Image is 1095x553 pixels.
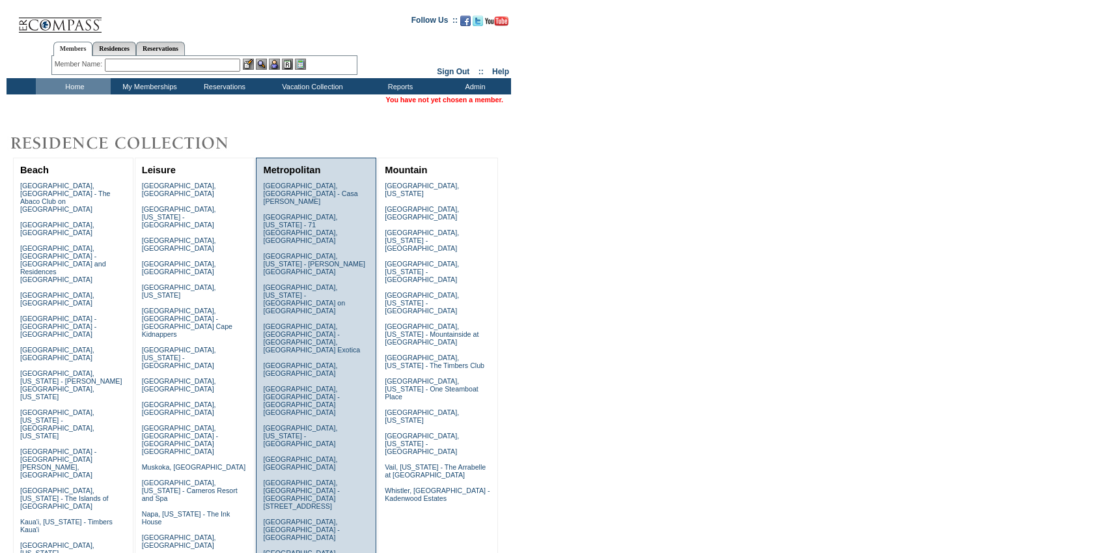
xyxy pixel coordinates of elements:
a: Leisure [142,165,176,175]
img: b_calculator.gif [295,59,306,70]
a: [GEOGRAPHIC_DATA], [GEOGRAPHIC_DATA] - [GEOGRAPHIC_DATA] Cape Kidnappers [142,307,232,338]
td: Admin [436,78,511,94]
img: b_edit.gif [243,59,254,70]
a: [GEOGRAPHIC_DATA], [GEOGRAPHIC_DATA] [20,346,94,362]
a: [GEOGRAPHIC_DATA], [US_STATE] - 71 [GEOGRAPHIC_DATA], [GEOGRAPHIC_DATA] [263,213,337,244]
a: [GEOGRAPHIC_DATA], [US_STATE] - The Timbers Club [385,354,484,369]
img: Become our fan on Facebook [460,16,471,26]
a: [GEOGRAPHIC_DATA], [GEOGRAPHIC_DATA] [20,221,94,236]
td: Vacation Collection [260,78,361,94]
a: Mountain [385,165,427,175]
a: [GEOGRAPHIC_DATA], [GEOGRAPHIC_DATA] [263,455,337,471]
a: [GEOGRAPHIC_DATA], [GEOGRAPHIC_DATA] [142,236,216,252]
a: [GEOGRAPHIC_DATA], [US_STATE] - [GEOGRAPHIC_DATA] [385,260,459,283]
img: Destinations by Exclusive Resorts [7,130,260,156]
a: [GEOGRAPHIC_DATA], [US_STATE] - [GEOGRAPHIC_DATA], [US_STATE] [20,408,94,440]
a: [GEOGRAPHIC_DATA], [US_STATE] - [PERSON_NAME][GEOGRAPHIC_DATA] [263,252,365,276]
a: [GEOGRAPHIC_DATA] - [GEOGRAPHIC_DATA] - [GEOGRAPHIC_DATA] [20,315,96,338]
a: [GEOGRAPHIC_DATA], [GEOGRAPHIC_DATA] - Casa [PERSON_NAME] [263,182,357,205]
a: Subscribe to our YouTube Channel [485,20,508,27]
a: [GEOGRAPHIC_DATA], [US_STATE] - [PERSON_NAME][GEOGRAPHIC_DATA], [US_STATE] [20,369,122,401]
a: [GEOGRAPHIC_DATA], [US_STATE] - One Steamboat Place [385,377,478,401]
a: Sign Out [437,67,469,76]
a: Become our fan on Facebook [460,20,471,27]
a: [GEOGRAPHIC_DATA], [GEOGRAPHIC_DATA] [20,291,94,307]
img: Compass Home [18,7,102,33]
a: [GEOGRAPHIC_DATA], [US_STATE] - Carneros Resort and Spa [142,479,238,502]
img: View [256,59,267,70]
a: [GEOGRAPHIC_DATA], [GEOGRAPHIC_DATA] [142,377,216,393]
a: [GEOGRAPHIC_DATA], [US_STATE] - Mountainside at [GEOGRAPHIC_DATA] [385,322,478,346]
a: Vail, [US_STATE] - The Arrabelle at [GEOGRAPHIC_DATA] [385,463,486,479]
a: [GEOGRAPHIC_DATA], [GEOGRAPHIC_DATA] - [GEOGRAPHIC_DATA] [263,518,339,541]
img: Subscribe to our YouTube Channel [485,16,508,26]
a: Follow us on Twitter [473,20,483,27]
a: Residences [92,42,136,55]
a: [GEOGRAPHIC_DATA], [US_STATE] [385,408,459,424]
a: [GEOGRAPHIC_DATA], [GEOGRAPHIC_DATA] - [GEOGRAPHIC_DATA][STREET_ADDRESS] [263,479,339,510]
a: [GEOGRAPHIC_DATA], [GEOGRAPHIC_DATA] - [GEOGRAPHIC_DATA] [GEOGRAPHIC_DATA] [142,424,218,455]
a: Beach [20,165,49,175]
a: [GEOGRAPHIC_DATA], [GEOGRAPHIC_DATA] [142,182,216,197]
img: Reservations [282,59,293,70]
a: [GEOGRAPHIC_DATA], [GEOGRAPHIC_DATA] [263,362,337,377]
a: Metropolitan [263,165,320,175]
td: Reservations [186,78,260,94]
a: [GEOGRAPHIC_DATA], [US_STATE] - [GEOGRAPHIC_DATA] [263,424,337,447]
a: Muskoka, [GEOGRAPHIC_DATA] [142,463,245,471]
a: [GEOGRAPHIC_DATA], [US_STATE] - [GEOGRAPHIC_DATA] [385,229,459,252]
a: [GEOGRAPHIC_DATA], [US_STATE] [385,182,459,197]
a: [GEOGRAPHIC_DATA], [US_STATE] [142,283,216,299]
a: Napa, [US_STATE] - The Ink House [142,510,230,526]
a: [GEOGRAPHIC_DATA], [US_STATE] - [GEOGRAPHIC_DATA] [385,432,459,455]
td: Reports [361,78,436,94]
a: [GEOGRAPHIC_DATA], [GEOGRAPHIC_DATA] [142,401,216,416]
img: Impersonate [269,59,280,70]
a: Reservations [136,42,185,55]
span: You have not yet chosen a member. [386,96,503,104]
a: [GEOGRAPHIC_DATA], [GEOGRAPHIC_DATA] - [GEOGRAPHIC_DATA] [GEOGRAPHIC_DATA] [263,385,339,416]
img: Follow us on Twitter [473,16,483,26]
a: Help [492,67,509,76]
td: Follow Us :: [411,14,458,30]
td: My Memberships [111,78,186,94]
td: Home [36,78,111,94]
a: [GEOGRAPHIC_DATA], [GEOGRAPHIC_DATA] [142,260,216,276]
a: [GEOGRAPHIC_DATA], [US_STATE] - The Islands of [GEOGRAPHIC_DATA] [20,487,109,510]
a: [GEOGRAPHIC_DATA], [GEOGRAPHIC_DATA] - The Abaco Club on [GEOGRAPHIC_DATA] [20,182,111,213]
span: :: [478,67,484,76]
a: [GEOGRAPHIC_DATA], [GEOGRAPHIC_DATA] [385,205,459,221]
div: Member Name: [55,59,105,70]
a: Kaua'i, [US_STATE] - Timbers Kaua'i [20,518,113,533]
a: [GEOGRAPHIC_DATA], [US_STATE] - [GEOGRAPHIC_DATA] [385,291,459,315]
a: Members [53,42,93,56]
a: [GEOGRAPHIC_DATA] - [GEOGRAPHIC_DATA][PERSON_NAME], [GEOGRAPHIC_DATA] [20,447,96,479]
a: Whistler, [GEOGRAPHIC_DATA] - Kadenwood Estates [385,487,490,502]
a: [GEOGRAPHIC_DATA], [US_STATE] - [GEOGRAPHIC_DATA] on [GEOGRAPHIC_DATA] [263,283,345,315]
a: [GEOGRAPHIC_DATA], [GEOGRAPHIC_DATA] - [GEOGRAPHIC_DATA] and Residences [GEOGRAPHIC_DATA] [20,244,106,283]
a: [GEOGRAPHIC_DATA], [GEOGRAPHIC_DATA] [142,533,216,549]
a: [GEOGRAPHIC_DATA], [GEOGRAPHIC_DATA] - [GEOGRAPHIC_DATA], [GEOGRAPHIC_DATA] Exotica [263,322,360,354]
a: [GEOGRAPHIC_DATA], [US_STATE] - [GEOGRAPHIC_DATA] [142,346,216,369]
a: [GEOGRAPHIC_DATA], [US_STATE] - [GEOGRAPHIC_DATA] [142,205,216,229]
